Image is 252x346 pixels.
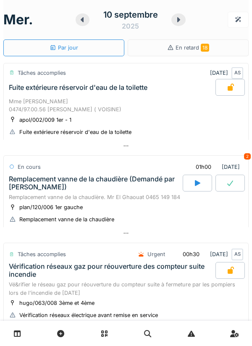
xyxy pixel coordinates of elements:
[9,280,243,296] div: Vé&rifier le réseau gaz pour réouverture du compteur suite à fermeture par les pompiers lors de l...
[9,97,243,113] div: Mme [PERSON_NAME] 0474/97.00.56 [PERSON_NAME] ( VOISINE)
[18,69,66,77] div: Tâches accomplies
[9,84,147,92] div: Fuite extérieure réservoir d'eau de la toilette
[183,250,199,258] div: 00h30
[9,175,181,191] div: Remplacement vanne de la chaudière (Demandé par [PERSON_NAME])
[244,153,251,160] div: 2
[19,215,114,223] div: Remplacement vanne de la chaudière
[231,249,243,260] div: AS
[210,67,243,79] div: [DATE]
[189,159,243,175] div: [DATE]
[103,8,158,21] div: 10 septembre
[3,12,33,28] h1: mer.
[231,67,243,79] div: AS
[122,21,139,31] div: 2025
[19,203,83,211] div: plan/120/006 1er gauche
[50,44,78,52] div: Par jour
[131,246,243,262] div: [DATE]
[147,250,165,258] div: Urgent
[18,163,41,171] div: En cours
[19,299,94,307] div: hugo/063/008 3ème et 4ème
[19,116,71,124] div: apol/002/009 1er - 1
[196,163,211,171] div: 01h00
[176,45,209,51] span: En retard
[201,44,209,52] span: 18
[19,128,131,136] div: Fuite extérieure réservoir d'eau de la toilette
[18,250,66,258] div: Tâches accomplies
[9,193,243,201] div: Remplacement vanne de la chaudière. Mr El Ghaouat 0465 149 184
[19,311,158,319] div: Vérification réseaux électrique avant remise en service
[9,262,214,278] div: Vérification réseaux gaz pour réouverture des compteur suite incendie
